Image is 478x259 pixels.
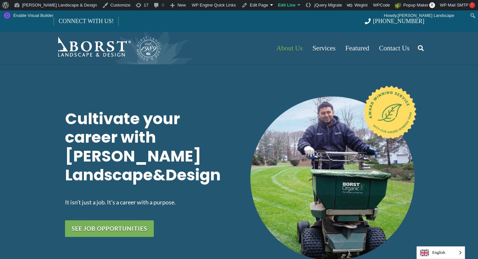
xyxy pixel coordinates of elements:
[65,197,231,207] p: It isn’t just a job. It’s a career with a purpose.
[345,44,369,52] span: Featured
[272,32,308,64] a: About Us
[65,220,154,237] a: See job opportunities
[414,40,427,56] a: Search
[381,10,468,21] a: Howdy,
[373,18,424,24] span: [PHONE_NUMBER]
[308,32,340,64] a: Services
[276,44,303,52] span: About Us
[374,32,415,64] a: Contact Us
[417,246,465,259] aside: Language selected: English
[365,18,424,24] a: [PHONE_NUMBER]
[54,35,162,61] a: Borst-Logo
[398,13,454,18] span: [PERSON_NAME] Landscape
[429,2,435,8] span: 0
[417,247,465,259] span: English
[340,32,374,64] a: Featured
[312,44,336,52] span: Services
[379,44,410,52] span: Contact Us
[54,13,118,29] a: CONNECT WITH US!
[65,110,231,188] h1: Cultivate your career with [PERSON_NAME] Landscape Design
[153,164,166,186] span: &
[469,2,475,8] span: !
